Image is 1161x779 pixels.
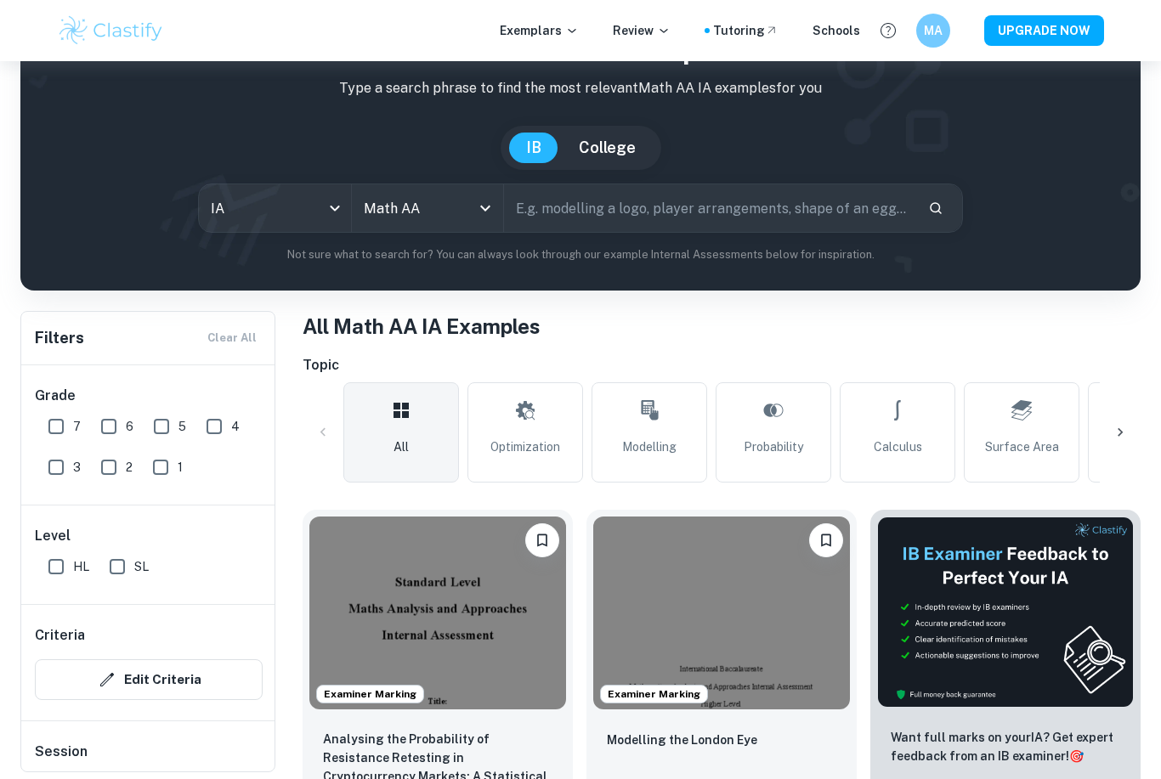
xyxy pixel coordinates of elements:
[622,437,677,456] span: Modelling
[713,21,779,40] a: Tutoring
[607,731,757,749] p: Modelling the London Eye
[134,557,149,576] span: SL
[509,133,558,163] button: IB
[178,458,183,477] span: 1
[613,21,671,40] p: Review
[500,21,579,40] p: Exemplars
[35,659,263,700] button: Edit Criteria
[891,728,1120,765] p: Want full marks on your IA ? Get expert feedback from an IB examiner!
[126,417,133,436] span: 6
[35,742,263,776] h6: Session
[924,21,943,40] h6: MA
[126,458,133,477] span: 2
[73,458,81,477] span: 3
[984,15,1104,46] button: UPGRADE NOW
[303,355,1141,375] h6: Topic
[877,517,1134,708] img: Thumbnail
[601,686,707,702] span: Examiner Marking
[985,437,1059,456] span: Surface Area
[813,21,860,40] a: Schools
[1069,749,1084,763] span: 🎯
[593,517,850,709] img: Math AA IA example thumbnail: Modelling the London Eye
[309,517,566,709] img: Math AA IA example thumbnail: Analysing the Probability of Resistance
[809,523,843,557] button: Bookmark
[199,184,351,232] div: IA
[504,184,915,232] input: E.g. modelling a logo, player arrangements, shape of an egg...
[317,686,423,702] span: Examiner Marking
[35,625,85,646] h6: Criteria
[35,326,84,350] h6: Filters
[490,437,560,456] span: Optimization
[231,417,240,436] span: 4
[178,417,186,436] span: 5
[34,246,1127,263] p: Not sure what to search for? You can always look through our example Internal Assessments below f...
[921,194,950,223] button: Search
[57,14,165,48] img: Clastify logo
[73,417,81,436] span: 7
[874,437,922,456] span: Calculus
[874,16,903,45] button: Help and Feedback
[73,557,89,576] span: HL
[35,526,263,546] h6: Level
[473,196,497,220] button: Open
[525,523,559,557] button: Bookmark
[303,311,1141,342] h1: All Math AA IA Examples
[34,78,1127,99] p: Type a search phrase to find the most relevant Math AA IA examples for you
[916,14,950,48] button: MA
[744,437,803,456] span: Probability
[394,437,409,456] span: All
[35,386,263,406] h6: Grade
[562,133,653,163] button: College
